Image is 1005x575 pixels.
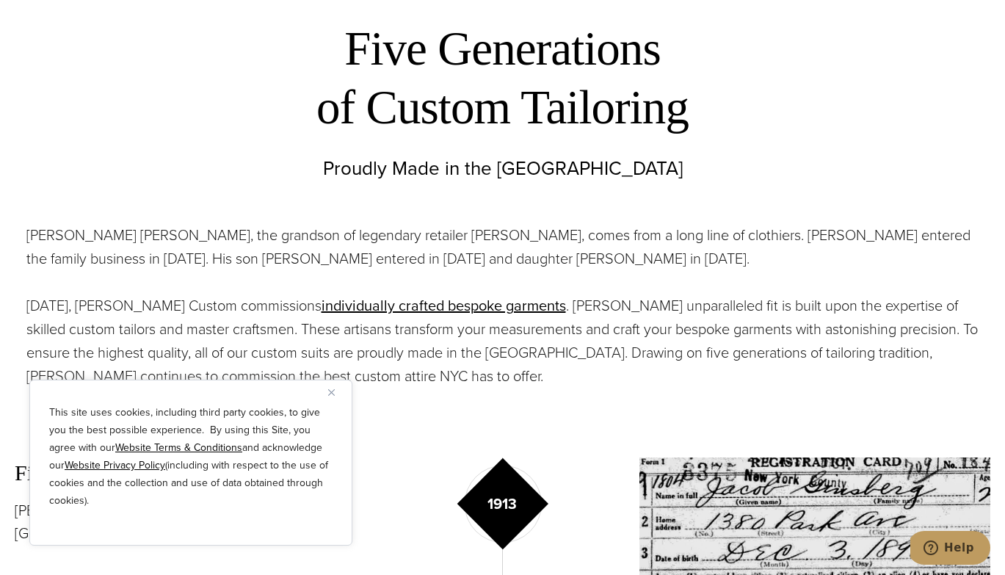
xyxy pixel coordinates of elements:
button: Close [328,383,346,401]
h2: Five Generations of Custom Tailoring [126,19,879,137]
p: [PERSON_NAME] [PERSON_NAME], the grandson of legendary retailer [PERSON_NAME], comes from a long ... [26,223,979,270]
a: Website Terms & Conditions [115,440,242,455]
p: 1913 [487,493,517,515]
p: [PERSON_NAME] opens his first store on [GEOGRAPHIC_DATA] in [GEOGRAPHIC_DATA]. [15,499,366,545]
img: Close [328,389,335,396]
p: This site uses cookies, including third party cookies, to give you the best possible experience. ... [49,404,333,510]
a: Website Privacy Policy [65,458,165,473]
a: individually crafted bespoke garments [322,294,566,317]
p: [DATE], [PERSON_NAME] Custom commissions . [PERSON_NAME] unparalleled fit is built upon the exper... [26,294,979,388]
h3: First store opens [15,458,366,488]
iframe: Opens a widget where you can chat to one of our agents [910,531,990,568]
